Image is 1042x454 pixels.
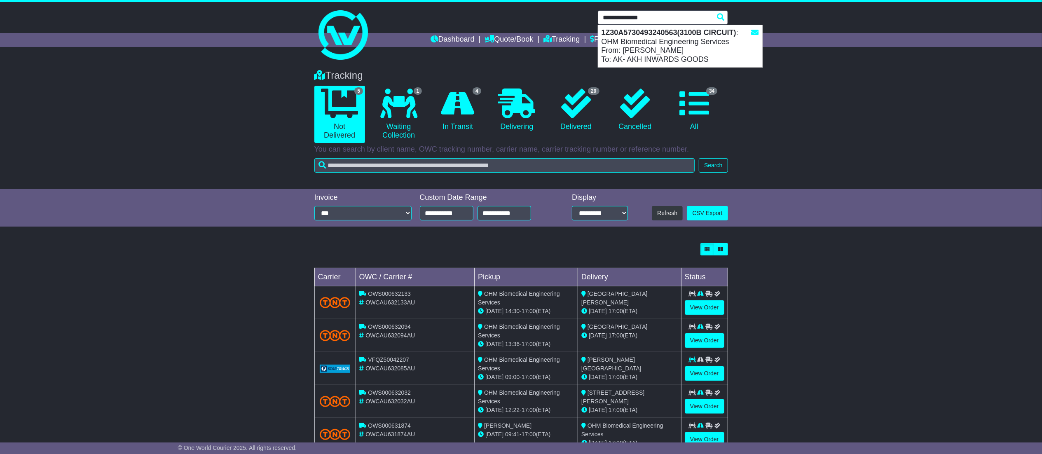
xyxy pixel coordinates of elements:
[314,86,365,143] a: 5 Not Delivered
[365,365,415,372] span: OWCAU632085AU
[588,323,648,330] span: [GEOGRAPHIC_DATA]
[581,439,678,447] div: (ETA)
[581,307,678,316] div: (ETA)
[478,323,560,339] span: OHM Biomedical Engineering Services
[485,431,503,438] span: [DATE]
[669,86,719,134] a: 34 All
[484,422,532,429] span: [PERSON_NAME]
[589,407,607,413] span: [DATE]
[478,406,574,414] div: - (ETA)
[609,374,623,380] span: 17:00
[589,332,607,339] span: [DATE]
[365,332,415,339] span: OWCAU632094AU
[609,308,623,314] span: 17:00
[314,268,356,286] td: Carrier
[420,193,552,202] div: Custom Date Range
[522,407,536,413] span: 17:00
[706,87,717,95] span: 34
[505,374,520,380] span: 09:00
[581,356,642,372] span: [PERSON_NAME][GEOGRAPHIC_DATA]
[314,193,412,202] div: Invoice
[581,331,678,340] div: (ETA)
[478,430,574,439] div: - (ETA)
[368,389,411,396] span: OWS000632032
[368,323,411,330] span: OWS000632094
[581,290,648,306] span: [GEOGRAPHIC_DATA][PERSON_NAME]
[522,374,536,380] span: 17:00
[178,445,297,451] span: © One World Courier 2025. All rights reserved.
[590,33,628,47] a: Financials
[581,406,678,414] div: (ETA)
[685,432,724,447] a: View Order
[473,87,481,95] span: 4
[485,341,503,347] span: [DATE]
[414,87,422,95] span: 1
[354,87,363,95] span: 5
[505,308,520,314] span: 14:30
[365,299,415,306] span: OWCAU632133AU
[522,431,536,438] span: 17:00
[478,340,574,349] div: - (ETA)
[610,86,660,134] a: Cancelled
[699,158,728,173] button: Search
[589,440,607,446] span: [DATE]
[478,290,560,306] span: OHM Biomedical Engineering Services
[588,87,599,95] span: 29
[505,431,520,438] span: 09:41
[368,356,409,363] span: VFQZ50042207
[522,341,536,347] span: 17:00
[492,86,542,134] a: Delivering
[522,308,536,314] span: 17:00
[589,374,607,380] span: [DATE]
[578,268,681,286] td: Delivery
[478,389,560,405] span: OHM Biomedical Engineering Services
[485,308,503,314] span: [DATE]
[310,70,732,82] div: Tracking
[681,268,728,286] td: Status
[609,440,623,446] span: 17:00
[609,332,623,339] span: 17:00
[687,206,728,220] a: CSV Export
[365,398,415,405] span: OWCAU632032AU
[581,422,663,438] span: OHM Biomedical Engineering Services
[485,407,503,413] span: [DATE]
[685,366,724,381] a: View Order
[368,290,411,297] span: OWS000632133
[478,373,574,381] div: - (ETA)
[320,396,351,407] img: TNT_Domestic.png
[320,297,351,308] img: TNT_Domestic.png
[478,356,560,372] span: OHM Biomedical Engineering Services
[365,431,415,438] span: OWCAU631874AU
[602,28,736,37] strong: 1Z30A5730493240563(3100B CIRCUIT)
[685,300,724,315] a: View Order
[485,374,503,380] span: [DATE]
[368,422,411,429] span: OWS000631874
[320,365,351,373] img: GetCarrierServiceLogo
[320,429,351,440] img: TNT_Domestic.png
[320,330,351,341] img: TNT_Domestic.png
[685,333,724,348] a: View Order
[572,193,628,202] div: Display
[598,25,762,67] div: : OHM Biomedical Engineering Services From: [PERSON_NAME] To: AK- AKH INWARDS GOODS
[589,308,607,314] span: [DATE]
[373,86,424,143] a: 1 Waiting Collection
[609,407,623,413] span: 17:00
[475,268,578,286] td: Pickup
[685,399,724,414] a: View Order
[485,33,533,47] a: Quote/Book
[432,86,483,134] a: 4 In Transit
[314,145,728,154] p: You can search by client name, OWC tracking number, carrier name, carrier tracking number or refe...
[356,268,475,286] td: OWC / Carrier #
[652,206,683,220] button: Refresh
[431,33,475,47] a: Dashboard
[543,33,580,47] a: Tracking
[581,373,678,381] div: (ETA)
[581,389,644,405] span: [STREET_ADDRESS][PERSON_NAME]
[505,341,520,347] span: 13:36
[550,86,601,134] a: 29 Delivered
[505,407,520,413] span: 12:22
[478,307,574,316] div: - (ETA)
